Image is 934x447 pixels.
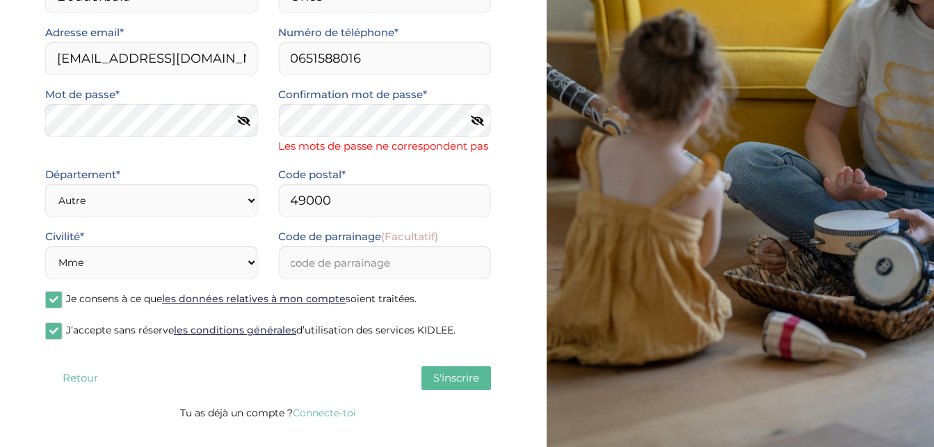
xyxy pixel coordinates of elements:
[278,24,398,42] label: Numéro de téléphone*
[293,407,356,419] a: Connecte-toi
[278,166,346,184] label: Code postal*
[45,366,115,390] button: Retour
[45,404,491,422] p: Tu as déjà un compte ?
[45,86,120,104] label: Mot de passe*
[66,292,417,305] span: Je consens à ce que soient traitées.
[433,371,479,384] span: S'inscrire
[278,86,427,104] label: Confirmation mot de passe*
[381,230,438,243] span: (Facultatif)
[45,42,257,75] input: Email
[421,366,491,390] button: S'inscrire
[278,42,490,75] input: Numero de telephone
[45,24,124,42] label: Adresse email*
[278,137,490,155] span: Les mots de passe ne correspondent pas
[278,184,490,217] input: Code postal
[278,228,438,246] label: Code de parrainage
[45,228,84,246] label: Civilité*
[45,166,120,184] label: Département*
[66,324,456,336] span: J’accepte sans réserve d’utilisation des services KIDLEE.
[162,292,346,305] a: les données relatives à mon compte
[278,246,490,279] input: code de parrainage
[174,324,296,336] a: les conditions générales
